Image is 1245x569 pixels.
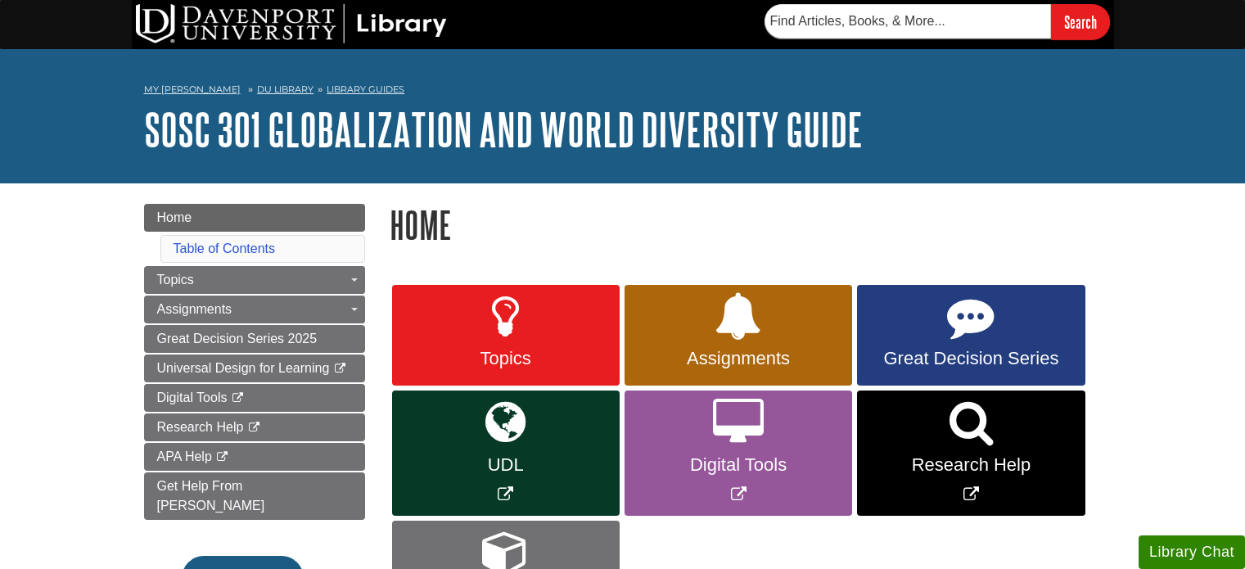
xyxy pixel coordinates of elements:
i: This link opens in a new window [247,422,261,433]
h1: Home [390,204,1102,246]
span: Universal Design for Learning [157,361,330,375]
a: Table of Contents [174,242,276,255]
span: Digital Tools [637,454,840,476]
a: APA Help [144,443,365,471]
a: Get Help From [PERSON_NAME] [144,472,365,520]
span: APA Help [157,449,212,463]
span: Topics [404,348,607,369]
span: Research Help [157,420,244,434]
a: Digital Tools [144,384,365,412]
a: Great Decision Series [857,285,1085,386]
a: Universal Design for Learning [144,354,365,382]
a: Research Help [144,413,365,441]
a: Home [144,204,365,232]
a: Assignments [625,285,852,386]
a: Library Guides [327,84,404,95]
span: Great Decision Series 2025 [157,332,318,345]
input: Search [1051,4,1110,39]
nav: breadcrumb [144,79,1102,105]
span: UDL [404,454,607,476]
a: Link opens in new window [392,391,620,516]
span: Assignments [157,302,232,316]
a: Assignments [144,296,365,323]
a: Topics [392,285,620,386]
span: Research Help [869,454,1072,476]
img: DU Library [136,4,447,43]
a: My [PERSON_NAME] [144,83,241,97]
a: SOSC 301 Globalization and World Diversity Guide [144,104,863,155]
form: Searches DU Library's articles, books, and more [765,4,1110,39]
span: Assignments [637,348,840,369]
i: This link opens in a new window [231,393,245,404]
i: This link opens in a new window [333,364,347,374]
span: Great Decision Series [869,348,1072,369]
a: Great Decision Series 2025 [144,325,365,353]
a: DU Library [257,84,314,95]
a: Topics [144,266,365,294]
a: Link opens in new window [625,391,852,516]
input: Find Articles, Books, & More... [765,4,1051,38]
span: Topics [157,273,194,287]
span: Home [157,210,192,224]
span: Digital Tools [157,391,228,404]
i: This link opens in a new window [215,452,229,463]
button: Library Chat [1139,535,1245,569]
a: Link opens in new window [857,391,1085,516]
span: Get Help From [PERSON_NAME] [157,479,265,513]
